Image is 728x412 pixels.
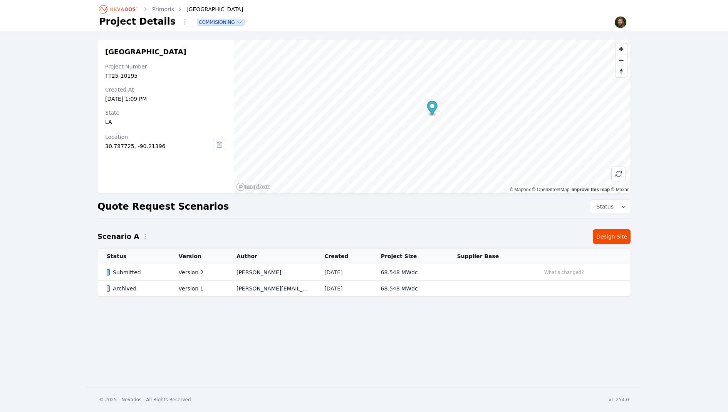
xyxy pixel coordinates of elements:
[315,264,372,281] td: [DATE]
[234,40,631,193] canvas: Map
[227,281,315,297] td: [PERSON_NAME][EMAIL_ADDRESS][PERSON_NAME][DOMAIN_NAME]
[105,109,226,117] div: State
[107,269,166,276] div: Submitted
[97,264,631,281] tr: SubmittedVersion 2[PERSON_NAME][DATE]68.548 MWdcWhat's changed?
[105,133,213,141] div: Location
[105,95,226,103] div: [DATE] 1:09 PM
[541,268,587,277] button: What's changed?
[427,101,437,117] div: Map marker
[372,281,448,297] td: 68.548 MWdc
[616,66,627,77] button: Reset bearing to north
[169,249,227,264] th: Version
[593,203,614,210] span: Status
[105,72,226,80] div: TT25-10195
[372,249,448,264] th: Project Size
[616,43,627,55] button: Zoom in
[510,187,531,192] a: Mapbox
[448,249,531,264] th: Supplier Base
[97,200,229,213] h2: Quote Request Scenarios
[236,182,270,191] a: Mapbox homepage
[315,281,372,297] td: [DATE]
[105,142,213,150] div: 30.787725, -90.21396
[97,281,631,297] tr: ArchivedVersion 1[PERSON_NAME][EMAIL_ADDRESS][PERSON_NAME][DOMAIN_NAME][DATE]68.548 MWdc
[227,249,315,264] th: Author
[105,118,226,126] div: LA
[169,264,227,281] td: Version 2
[197,19,244,25] button: Commisioning
[105,63,226,70] div: Project Number
[614,16,627,28] img: Sam Prest
[315,249,372,264] th: Created
[372,264,448,281] td: 68.548 MWdc
[616,55,627,66] button: Zoom out
[97,231,139,242] h2: Scenario A
[152,5,174,13] a: Primoris
[593,229,631,244] a: Design Site
[97,249,169,264] th: Status
[176,5,243,13] div: [GEOGRAPHIC_DATA]
[105,86,226,93] div: Created At
[590,200,631,214] button: Status
[227,264,315,281] td: [PERSON_NAME]
[532,187,570,192] a: OpenStreetMap
[572,187,610,192] a: Improve this map
[107,285,166,292] div: Archived
[99,3,243,15] nav: Breadcrumb
[169,281,227,297] td: Version 1
[99,397,191,403] div: © 2025 - Nevados - All Rights Reserved
[99,15,176,28] h1: Project Details
[609,397,629,403] div: v1.254.0
[611,187,629,192] a: Maxar
[105,47,226,57] h2: [GEOGRAPHIC_DATA]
